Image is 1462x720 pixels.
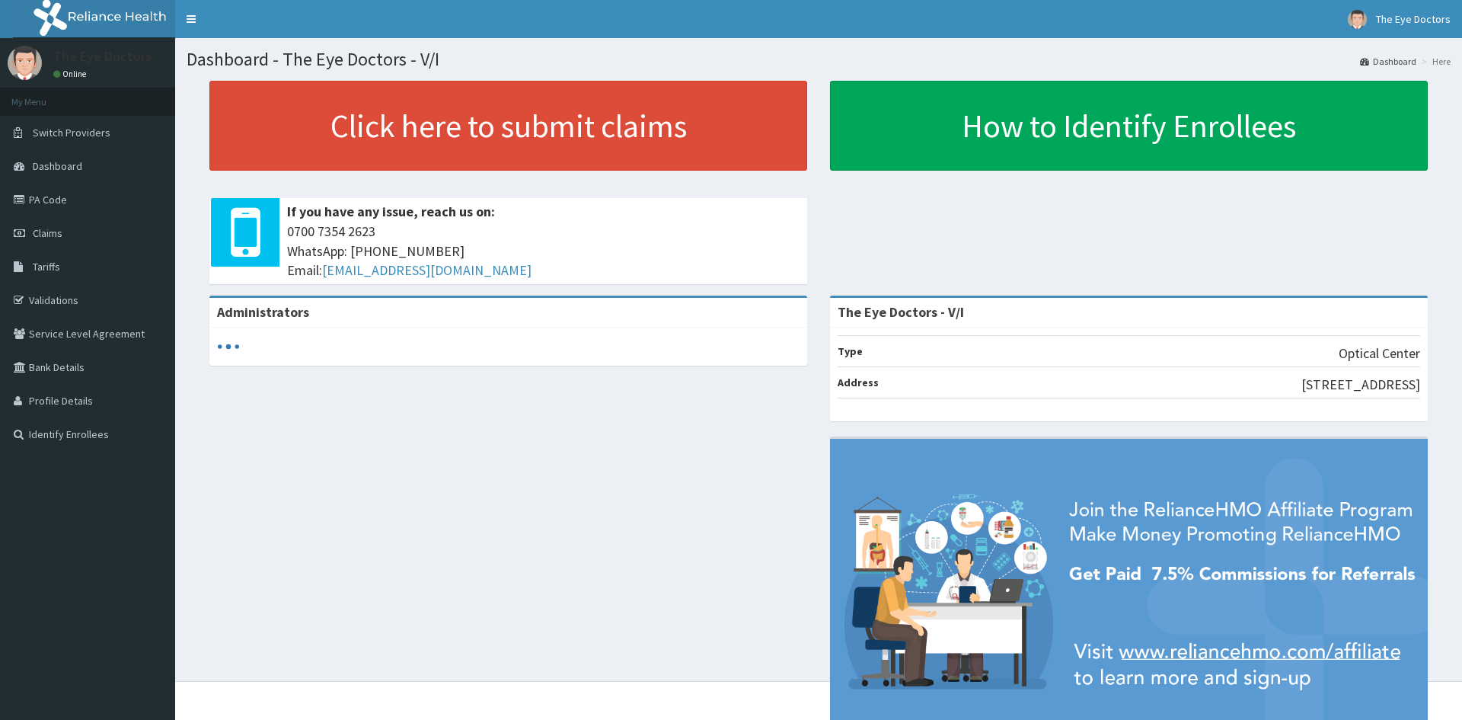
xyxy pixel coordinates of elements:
p: Optical Center [1339,344,1420,363]
img: User Image [8,46,42,80]
p: The Eye Doctors [53,50,152,63]
span: 0700 7354 2623 WhatsApp: [PHONE_NUMBER] Email: [287,222,800,280]
a: Click here to submit claims [209,81,807,171]
span: Claims [33,226,62,240]
svg: audio-loading [217,335,240,358]
b: Address [838,376,879,389]
b: Administrators [217,303,309,321]
strong: The Eye Doctors - V/I [838,303,964,321]
span: Tariffs [33,260,60,274]
p: [STREET_ADDRESS] [1301,375,1420,395]
a: [EMAIL_ADDRESS][DOMAIN_NAME] [322,261,531,279]
a: Online [53,69,90,79]
a: How to Identify Enrollees [830,81,1428,171]
b: If you have any issue, reach us on: [287,203,495,220]
h1: Dashboard - The Eye Doctors - V/I [187,50,1451,69]
li: Here [1418,55,1451,68]
span: The Eye Doctors [1376,12,1451,26]
span: Dashboard [33,159,82,173]
img: User Image [1348,10,1367,29]
b: Type [838,344,863,358]
a: Dashboard [1360,55,1416,68]
span: Switch Providers [33,126,110,139]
